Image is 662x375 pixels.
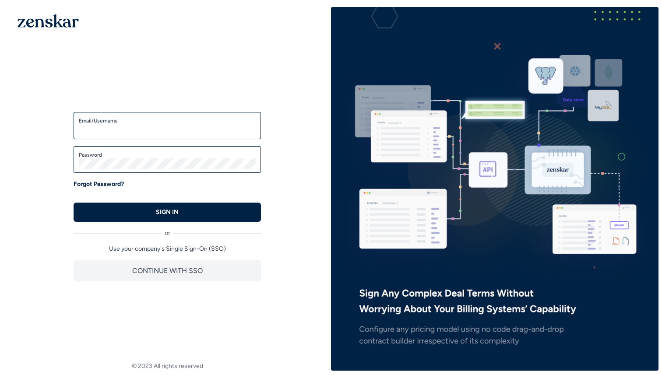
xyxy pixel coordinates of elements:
label: Password [79,151,256,158]
img: 1OGAJ2xQqyY4LXKgY66KYq0eOWRCkrZdAb3gUhuVAqdWPZE9SRJmCz+oDMSn4zDLXe31Ii730ItAGKgCKgCCgCikA4Av8PJUP... [18,14,79,28]
footer: © 2023 All rights reserved [4,362,331,371]
button: CONTINUE WITH SSO [74,260,261,281]
p: SIGN IN [156,208,179,217]
p: Use your company's Single Sign-On (SSO) [74,245,261,253]
label: Email/Username [79,117,256,124]
a: Forgot Password? [74,180,124,189]
button: SIGN IN [74,203,261,222]
div: or [74,222,261,238]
